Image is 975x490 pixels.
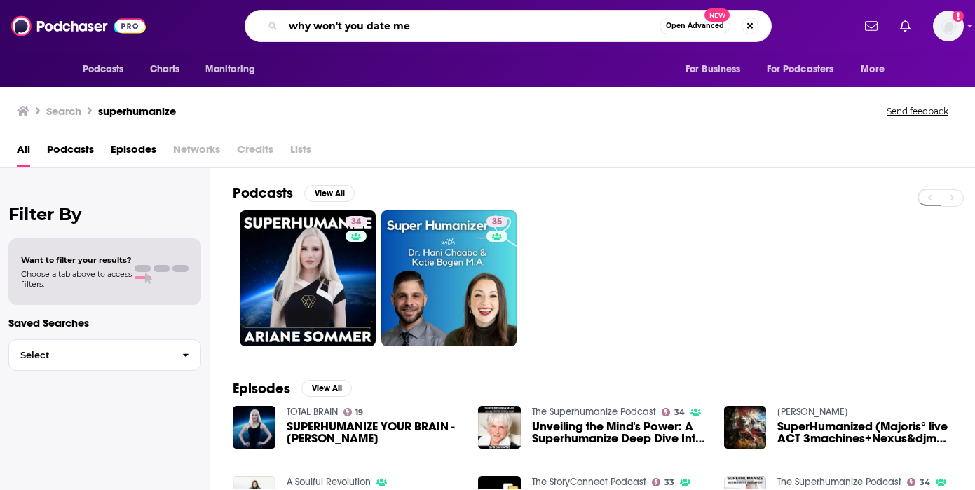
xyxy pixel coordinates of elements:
[17,138,30,167] a: All
[894,14,916,38] a: Show notifications dropdown
[237,138,273,167] span: Credits
[492,215,502,229] span: 35
[859,14,883,38] a: Show notifications dropdown
[141,56,189,83] a: Charts
[907,478,930,486] a: 34
[381,210,517,346] a: 35
[173,138,220,167] span: Networks
[83,60,124,79] span: Podcasts
[150,60,180,79] span: Charts
[351,215,361,229] span: 34
[532,476,646,488] a: The StoryConnect Podcast
[933,11,964,41] button: Show profile menu
[245,10,772,42] div: Search podcasts, credits, & more...
[478,406,521,449] img: Unveiling the Mind's Power: A Superhumanize Deep Dive Into the Evolutionary Path to Inner Peace a...
[724,406,767,449] img: SuperHumanized (Majoris° live ACT 3machines+Nexus&djm console)
[287,476,371,488] a: A Soulful Revolution
[758,56,854,83] button: open menu
[98,104,176,118] h3: superhumanize
[205,60,255,79] span: Monitoring
[233,184,355,202] a: PodcastsView All
[287,406,338,418] a: TOTAL BRAIN
[933,11,964,41] span: Logged in as autumncomm
[8,204,201,224] h2: Filter By
[953,11,964,22] svg: Add a profile image
[287,421,462,444] span: SUPERHUMANIZE YOUR BRAIN - [PERSON_NAME]
[301,380,352,397] button: View All
[933,11,964,41] img: User Profile
[777,476,901,488] a: The Superhumanize Podcast
[532,421,707,444] a: Unveiling the Mind's Power: A Superhumanize Deep Dive Into the Evolutionary Path to Inner Peace a...
[46,104,81,118] h3: Search
[8,339,201,371] button: Select
[11,13,146,39] img: Podchaser - Follow, Share and Rate Podcasts
[47,138,94,167] a: Podcasts
[664,479,674,486] span: 33
[686,60,741,79] span: For Business
[111,138,156,167] a: Episodes
[652,478,674,486] a: 33
[920,479,930,486] span: 34
[674,409,685,416] span: 34
[676,56,758,83] button: open menu
[666,22,724,29] span: Open Advanced
[777,406,848,418] a: Cannis Majoris
[233,380,290,397] h2: Episodes
[346,216,367,227] a: 34
[73,56,142,83] button: open menu
[21,255,132,265] span: Want to filter your results?
[767,60,834,79] span: For Podcasters
[343,408,364,416] a: 19
[704,8,730,22] span: New
[777,421,953,444] a: SuperHumanized (Majoris° live ACT 3machines+Nexus&djm console)
[861,60,885,79] span: More
[882,105,953,117] button: Send feedback
[233,406,275,449] img: SUPERHUMANIZE YOUR BRAIN - Ariane Sommer
[240,210,376,346] a: 34
[660,18,730,34] button: Open AdvancedNew
[532,406,656,418] a: The Superhumanize Podcast
[290,138,311,167] span: Lists
[486,216,507,227] a: 35
[283,15,660,37] input: Search podcasts, credits, & more...
[21,269,132,289] span: Choose a tab above to access filters.
[233,184,293,202] h2: Podcasts
[287,421,462,444] a: SUPERHUMANIZE YOUR BRAIN - Ariane Sommer
[355,409,363,416] span: 19
[304,185,355,202] button: View All
[662,408,685,416] a: 34
[196,56,273,83] button: open menu
[233,380,352,397] a: EpisodesView All
[9,351,171,360] span: Select
[851,56,902,83] button: open menu
[8,316,201,329] p: Saved Searches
